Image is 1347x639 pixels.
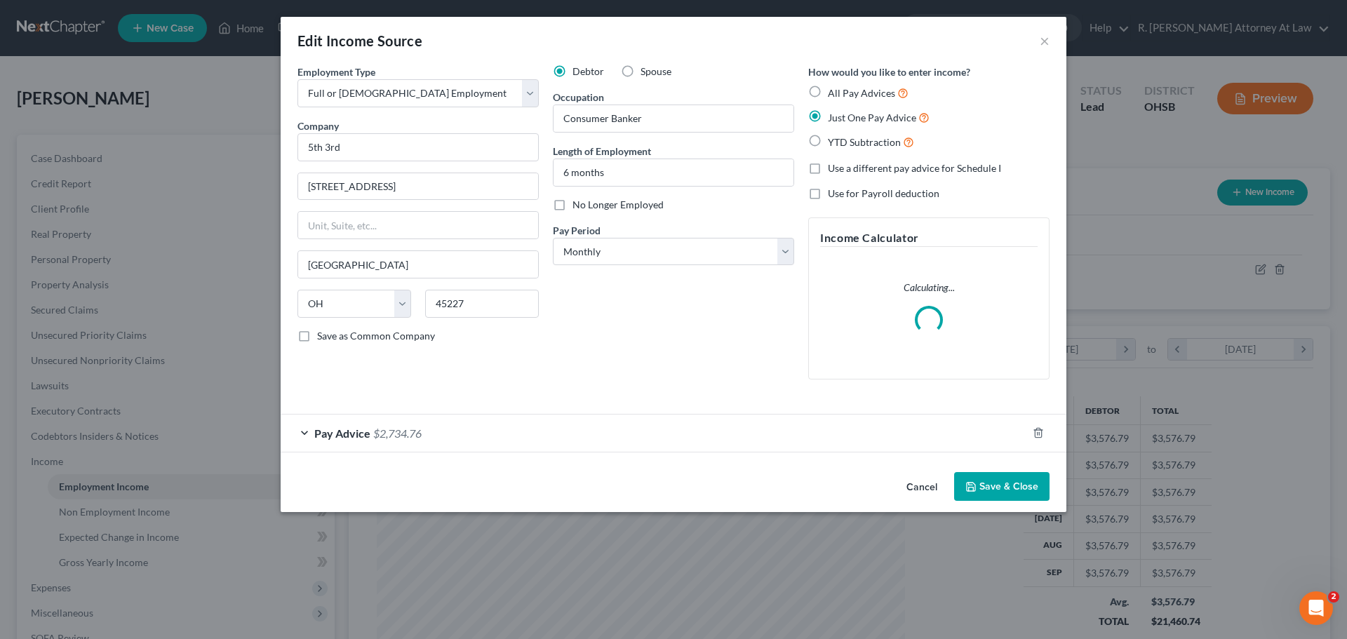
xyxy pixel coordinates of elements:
label: Length of Employment [553,144,651,159]
span: 2 [1328,591,1339,603]
span: YTD Subtraction [828,136,901,148]
span: No Longer Employed [572,199,664,210]
span: $2,734.76 [373,426,422,440]
span: Pay Advice [314,426,370,440]
span: All Pay Advices [828,87,895,99]
span: Use for Payroll deduction [828,187,939,199]
span: Debtor [572,65,604,77]
input: Enter city... [298,251,538,278]
button: Save & Close [954,472,1050,502]
span: Just One Pay Advice [828,112,916,123]
button: × [1040,32,1050,49]
div: Edit Income Source [297,31,422,51]
input: Enter zip... [425,290,539,318]
span: Save as Common Company [317,330,435,342]
span: Employment Type [297,66,375,78]
p: Calculating... [820,281,1038,295]
input: -- [554,105,793,132]
input: Search company by name... [297,133,539,161]
label: How would you like to enter income? [808,65,970,79]
iframe: Intercom live chat [1299,591,1333,625]
input: ex: 2 years [554,159,793,186]
span: Spouse [641,65,671,77]
label: Occupation [553,90,604,105]
h5: Income Calculator [820,229,1038,247]
button: Cancel [895,473,949,502]
span: Use a different pay advice for Schedule I [828,162,1001,174]
input: Enter address... [298,173,538,200]
span: Pay Period [553,224,601,236]
input: Unit, Suite, etc... [298,212,538,238]
span: Company [297,120,339,132]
